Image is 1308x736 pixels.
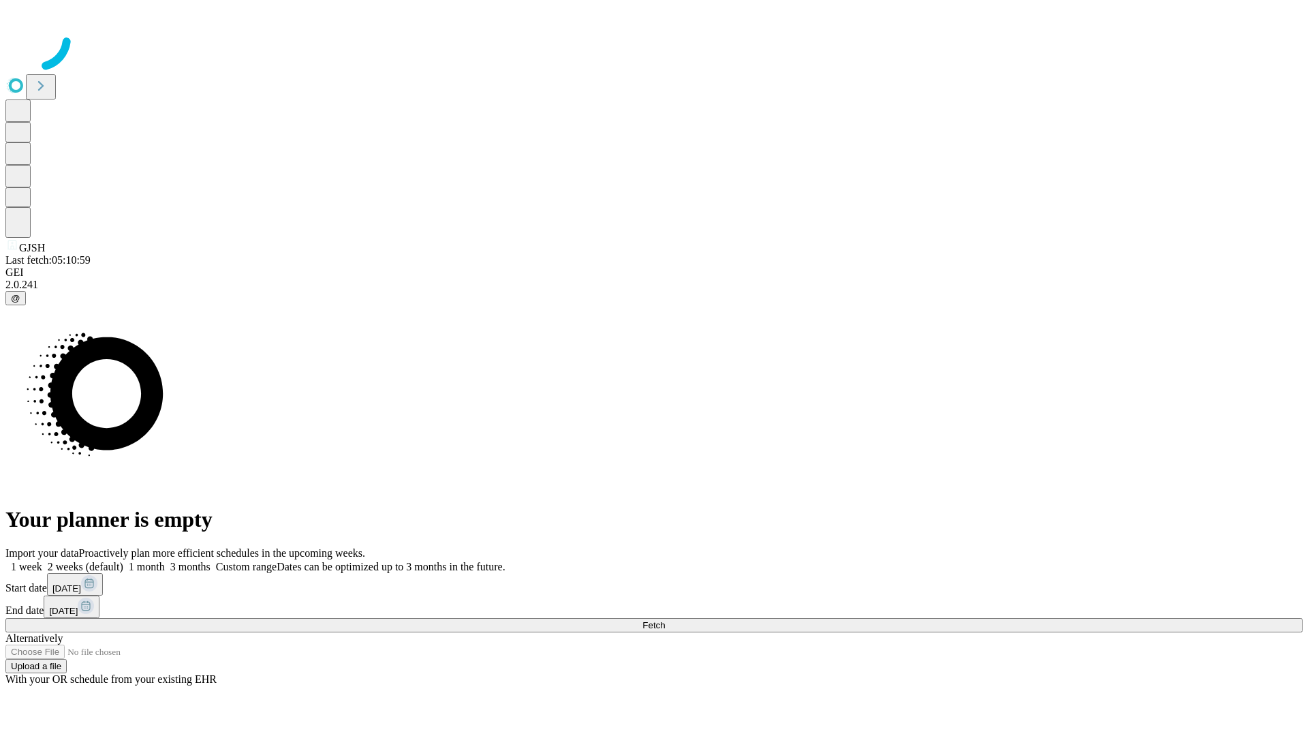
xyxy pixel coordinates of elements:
[5,547,79,559] span: Import your data
[52,583,81,594] span: [DATE]
[5,291,26,305] button: @
[642,620,665,630] span: Fetch
[129,561,165,572] span: 1 month
[5,254,91,266] span: Last fetch: 05:10:59
[5,618,1303,632] button: Fetch
[277,561,505,572] span: Dates can be optimized up to 3 months in the future.
[11,561,42,572] span: 1 week
[44,596,99,618] button: [DATE]
[19,242,45,254] span: GJSH
[48,561,123,572] span: 2 weeks (default)
[5,632,63,644] span: Alternatively
[11,293,20,303] span: @
[5,673,217,685] span: With your OR schedule from your existing EHR
[47,573,103,596] button: [DATE]
[216,561,277,572] span: Custom range
[5,266,1303,279] div: GEI
[79,547,365,559] span: Proactively plan more efficient schedules in the upcoming weeks.
[5,573,1303,596] div: Start date
[5,507,1303,532] h1: Your planner is empty
[5,659,67,673] button: Upload a file
[5,596,1303,618] div: End date
[170,561,211,572] span: 3 months
[5,279,1303,291] div: 2.0.241
[49,606,78,616] span: [DATE]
